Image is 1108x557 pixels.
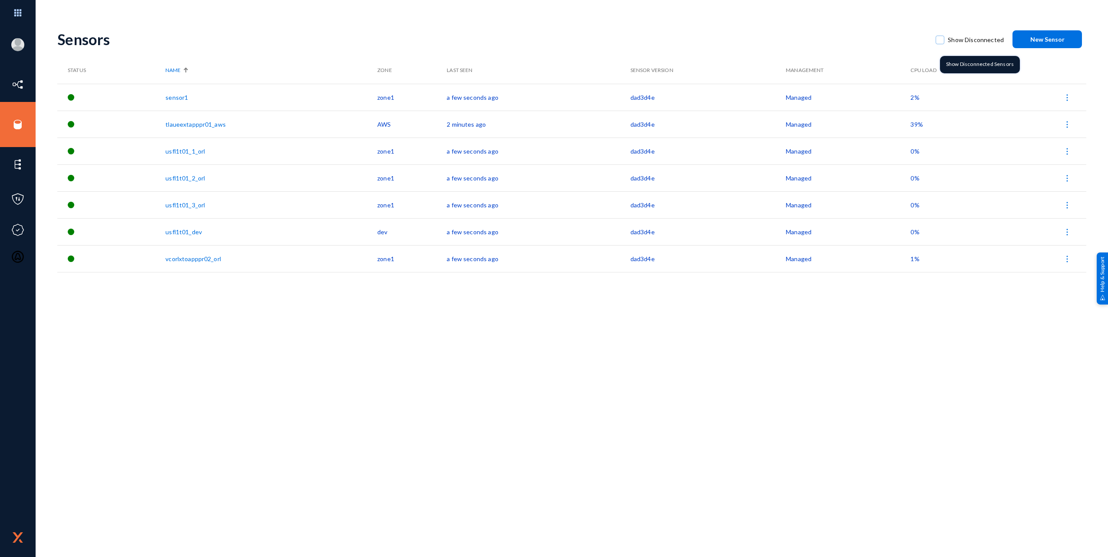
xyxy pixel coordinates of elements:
[1012,30,1082,48] button: New Sensor
[447,138,630,164] td: a few seconds ago
[786,218,910,245] td: Managed
[11,250,24,263] img: icon-oauth.svg
[940,56,1020,73] div: Show Disconnected Sensors
[11,223,24,236] img: icon-compliance.svg
[447,191,630,218] td: a few seconds ago
[786,245,910,272] td: Managed
[11,193,24,206] img: icon-policies.svg
[447,57,630,84] th: Last Seen
[377,84,447,111] td: zone1
[910,228,919,236] span: 0%
[630,245,786,272] td: dad3d4e
[630,84,786,111] td: dad3d4e
[377,111,447,138] td: AWS
[447,164,630,191] td: a few seconds ago
[786,164,910,191] td: Managed
[165,174,205,182] a: usfl1t01_2_orl
[910,121,923,128] span: 39%
[165,66,373,74] div: Name
[377,164,447,191] td: zone1
[786,138,910,164] td: Managed
[165,201,205,209] a: usfl1t01_3_orl
[786,57,910,84] th: Management
[447,245,630,272] td: a few seconds ago
[630,191,786,218] td: dad3d4e
[910,147,919,155] span: 0%
[377,218,447,245] td: dev
[786,84,910,111] td: Managed
[910,174,919,182] span: 0%
[447,218,630,245] td: a few seconds ago
[1063,93,1072,102] img: icon-more.svg
[1097,252,1108,305] div: Help & Support
[786,111,910,138] td: Managed
[11,78,24,91] img: icon-inventory.svg
[1063,147,1072,156] img: icon-more.svg
[57,30,927,48] div: Sensors
[948,33,1004,46] span: Show Disconnected
[165,94,188,101] a: sensor1
[910,201,919,209] span: 0%
[1063,174,1072,183] img: icon-more.svg
[447,84,630,111] td: a few seconds ago
[11,38,24,51] img: blank-profile-picture.png
[910,255,919,262] span: 1%
[377,245,447,272] td: zone1
[377,57,447,84] th: Zone
[630,57,786,84] th: Sensor Version
[5,3,31,22] img: app launcher
[910,94,919,101] span: 2%
[630,138,786,164] td: dad3d4e
[1063,228,1072,236] img: icon-more.svg
[165,255,221,262] a: vcorlxtoapppr02_orl
[1063,201,1072,210] img: icon-more.svg
[1100,295,1105,300] img: help_support.svg
[1063,120,1072,129] img: icon-more.svg
[165,66,181,74] span: Name
[11,158,24,171] img: icon-elements.svg
[447,111,630,138] td: 2 minutes ago
[165,121,226,128] a: tlaueextapppr01_aws
[630,111,786,138] td: dad3d4e
[11,118,24,131] img: icon-sources.svg
[1030,36,1065,43] span: New Sensor
[377,138,447,164] td: zone1
[630,164,786,191] td: dad3d4e
[165,147,205,155] a: usfl1t01_1_orl
[910,57,995,84] th: CPU Load
[165,228,202,236] a: usfl1t01_dev
[377,191,447,218] td: zone1
[630,218,786,245] td: dad3d4e
[786,191,910,218] td: Managed
[57,57,165,84] th: Status
[1063,255,1072,263] img: icon-more.svg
